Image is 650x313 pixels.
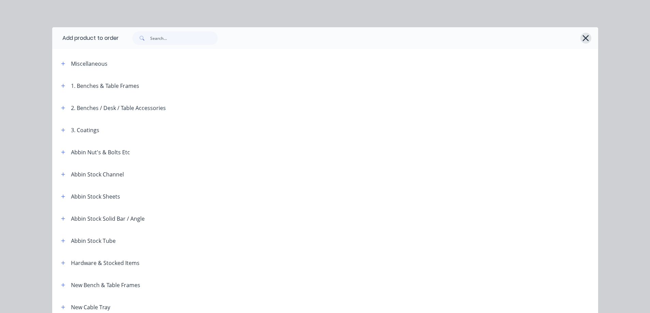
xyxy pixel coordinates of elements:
div: Abbin Stock Sheets [71,192,120,201]
div: 2. Benches / Desk / Table Accessories [71,104,166,112]
div: Miscellaneous [71,60,107,68]
div: Abbin Stock Channel [71,170,124,178]
div: Abbin Nut's & Bolts Etc [71,148,130,156]
input: Search... [150,31,218,45]
div: Hardware & Stocked Items [71,259,140,267]
div: New Cable Tray [71,303,110,311]
div: Abbin Stock Solid Bar / Angle [71,215,145,223]
div: Add product to order [52,27,119,49]
div: New Bench & Table Frames [71,281,140,289]
div: 1. Benches & Table Frames [71,82,139,90]
div: Abbin Stock Tube [71,237,116,245]
div: 3. Coatings [71,126,99,134]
